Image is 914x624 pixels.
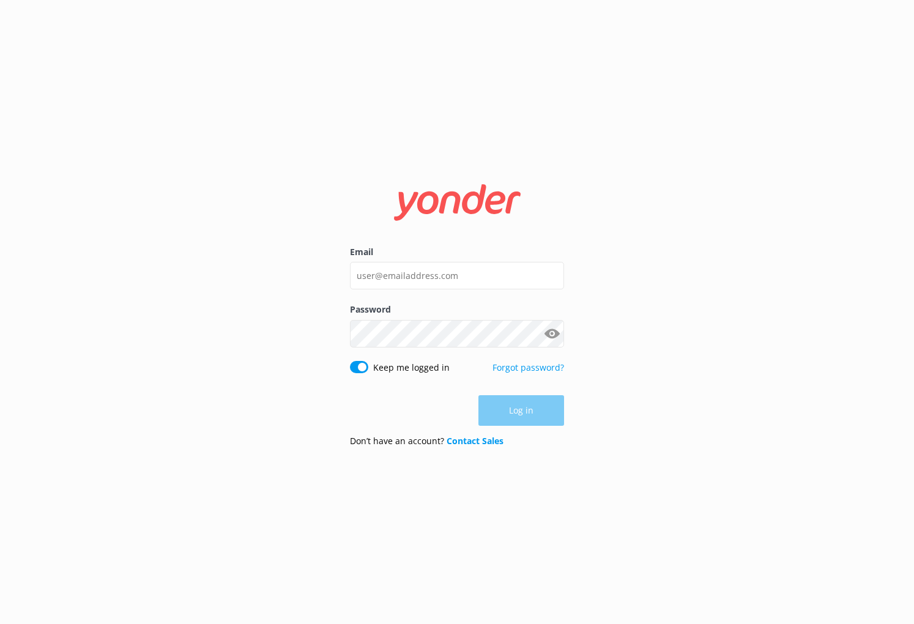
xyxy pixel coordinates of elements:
[447,435,503,447] a: Contact Sales
[350,303,564,316] label: Password
[350,245,564,259] label: Email
[373,361,450,374] label: Keep me logged in
[350,434,503,448] p: Don’t have an account?
[492,362,564,373] a: Forgot password?
[350,262,564,289] input: user@emailaddress.com
[540,321,564,346] button: Show password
